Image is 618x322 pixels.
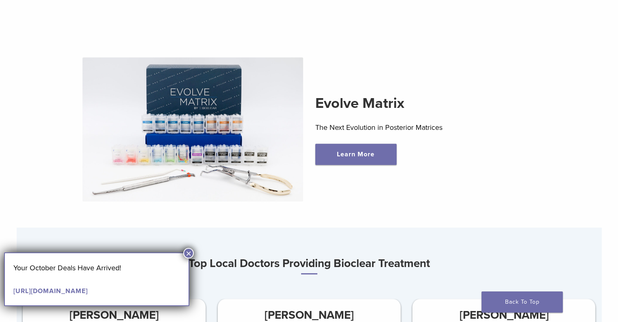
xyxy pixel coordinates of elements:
[13,287,88,295] a: [URL][DOMAIN_NAME]
[82,57,303,202] img: Evolve Matrix
[315,94,536,113] h2: Evolve Matrix
[13,262,180,274] p: Your October Deals Have Arrived!
[315,144,397,165] a: Learn More
[17,254,602,274] h3: Top Local Doctors Providing Bioclear Treatment
[183,248,194,258] button: Close
[315,121,536,134] p: The Next Evolution in Posterior Matrices
[481,291,563,313] a: Back To Top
